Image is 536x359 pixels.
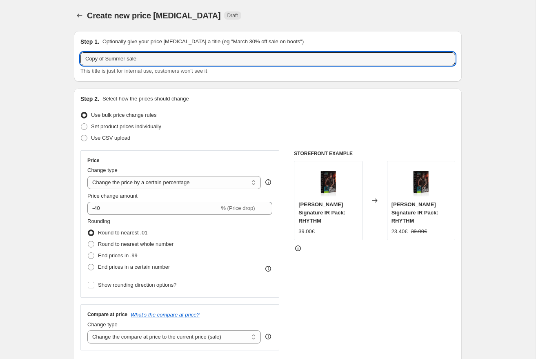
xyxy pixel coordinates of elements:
p: Select how the prices should change [102,95,189,103]
input: -15 [87,202,219,215]
h3: Compare at price [87,311,127,318]
span: Create new price [MEDICAL_DATA] [87,11,221,20]
div: 39.00€ [298,227,315,236]
img: IRRhythmPack_80x.png [405,165,437,198]
span: Show rounding direction options? [98,282,176,288]
span: [PERSON_NAME] Signature IR Pack: RHYTHM [391,201,438,224]
span: Change type [87,167,118,173]
span: Round to nearest .01 [98,230,147,236]
span: Round to nearest whole number [98,241,173,247]
h2: Step 2. [80,95,99,103]
button: Price change jobs [74,10,85,21]
p: Optionally give your price [MEDICAL_DATA] a title (eg "March 30% off sale on boots") [102,38,304,46]
span: Set product prices individually [91,123,161,129]
span: Use CSV upload [91,135,130,141]
span: End prices in a certain number [98,264,170,270]
span: Use bulk price change rules [91,112,156,118]
span: End prices in .99 [98,252,138,259]
span: Draft [227,12,238,19]
input: 30% off holiday sale [80,52,455,65]
span: Change type [87,321,118,328]
h6: STOREFRONT EXAMPLE [294,150,455,157]
span: % (Price drop) [221,205,255,211]
span: [PERSON_NAME] Signature IR Pack: RHYTHM [298,201,345,224]
button: What's the compare at price? [131,312,200,318]
strike: 39.00€ [411,227,427,236]
span: Rounding [87,218,110,224]
h2: Step 1. [80,38,99,46]
div: help [264,332,272,341]
div: 23.40€ [391,227,408,236]
div: help [264,178,272,186]
img: IRRhythmPack_80x.png [312,165,345,198]
h3: Price [87,157,99,164]
span: Price change amount [87,193,138,199]
span: This title is just for internal use, customers won't see it [80,68,207,74]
